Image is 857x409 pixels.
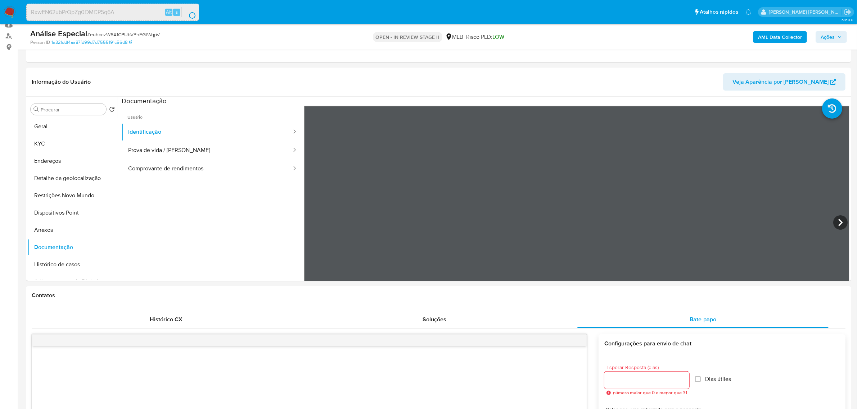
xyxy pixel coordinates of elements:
span: Bate-papo [690,315,716,323]
button: Dispositivos Point [28,204,118,221]
button: Restrições Novo Mundo [28,187,118,204]
button: Geral [28,118,118,135]
button: Endereços [28,152,118,170]
button: Veja Aparência por [PERSON_NAME] [723,73,845,91]
span: número maior que 0 e menor que 31 [613,390,687,395]
span: Histórico CX [150,315,182,323]
button: Retornar ao pedido padrão [109,106,115,114]
span: Soluções [423,315,446,323]
button: Adiantamentos de Dinheiro [28,273,118,290]
span: 3.160.0 [842,17,853,23]
span: Ações [821,31,835,43]
h1: Informação do Usuário [32,78,91,86]
button: Detalhe da geolocalização [28,170,118,187]
p: OPEN - IN REVIEW STAGE II [373,32,442,42]
div: MLB [445,33,464,41]
button: Anexos [28,221,118,239]
span: Risco PLD: [466,33,505,41]
span: Atalhos rápidos [700,8,738,16]
span: s [176,9,178,15]
span: Veja Aparência por [PERSON_NAME] [732,73,829,91]
span: # euhcczW6A1CPUbVPhFGtWqpV [87,31,160,38]
span: Dias útiles [705,376,731,383]
a: 1a32fddf4aa87fd99d7d7555191c56d8 [51,39,132,46]
a: Notificações [745,9,752,15]
input: days_to_wait [604,376,689,385]
input: Dias útiles [695,376,701,382]
button: Ações [816,31,847,43]
b: AML Data Collector [758,31,802,43]
h1: Contatos [32,292,845,299]
a: Sair [844,8,852,16]
h3: Configurações para envio de chat [604,340,840,347]
b: Análise Especial [30,28,87,39]
button: KYC [28,135,118,152]
input: Pesquise usuários ou casos... [27,8,199,17]
button: AML Data Collector [753,31,807,43]
span: Esperar Resposta (dias) [606,365,691,370]
p: emerson.gomes@mercadopago.com.br [769,9,842,15]
button: Histórico de casos [28,256,118,273]
b: Person ID [30,39,50,46]
button: search-icon [181,7,196,17]
button: Documentação [28,239,118,256]
button: Procurar [33,106,39,112]
span: Alt [166,9,172,15]
input: Procurar [41,106,103,113]
span: LOW [493,33,505,41]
